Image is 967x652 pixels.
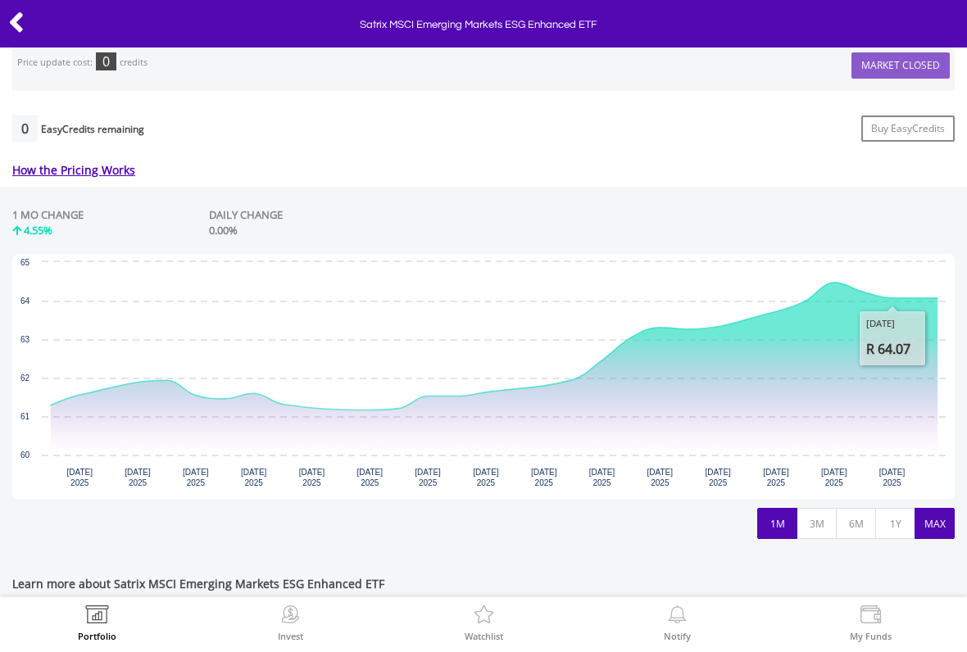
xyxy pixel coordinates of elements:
[20,451,30,460] text: 60
[278,632,303,641] label: Invest
[357,468,384,487] text: [DATE] 2025
[664,632,691,641] label: Notify
[12,115,38,142] div: 0
[797,508,837,539] button: 3M
[12,576,955,604] span: Learn more about Satrix MSCI Emerging Markets ESG Enhanced ETF
[850,605,892,641] a: My Funds
[705,468,731,487] text: [DATE] 2025
[915,508,955,539] button: MAX
[465,632,503,641] label: Watchlist
[850,632,892,641] label: My Funds
[241,468,267,487] text: [DATE] 2025
[858,605,883,628] img: View Funds
[66,468,93,487] text: [DATE] 2025
[96,52,116,70] div: 0
[861,115,955,142] a: Buy EasyCredits
[757,508,797,539] button: 1M
[821,468,847,487] text: [DATE] 2025
[278,605,303,641] a: Invest
[589,468,615,487] text: [DATE] 2025
[20,258,30,267] text: 65
[20,412,30,421] text: 61
[465,605,503,641] a: Watchlist
[12,162,135,178] a: How the Pricing Works
[24,223,52,238] span: 4.55%
[879,468,906,487] text: [DATE] 2025
[120,57,148,69] div: credits
[471,605,497,628] img: Watchlist
[78,632,116,641] label: Portfolio
[875,508,915,539] button: 1Y
[209,223,238,238] span: 0.00%
[836,508,876,539] button: 6M
[12,254,955,500] div: Chart. Highcharts interactive chart.
[20,374,30,383] text: 62
[183,468,209,487] text: [DATE] 2025
[415,468,441,487] text: [DATE] 2025
[851,52,950,79] button: Market Closed
[299,468,325,487] text: [DATE] 2025
[531,468,557,487] text: [DATE] 2025
[647,468,674,487] text: [DATE] 2025
[125,468,151,487] text: [DATE] 2025
[20,297,30,306] text: 64
[84,605,110,628] img: View Portfolio
[278,605,303,628] img: Invest Now
[209,207,445,223] div: DAILY CHANGE
[12,207,84,223] div: 1 MO CHANGE
[41,124,144,138] div: EasyCredits remaining
[473,468,499,487] text: [DATE] 2025
[20,335,30,344] text: 63
[12,254,955,500] svg: Interactive chart
[763,468,789,487] text: [DATE] 2025
[665,605,690,628] img: View Notifications
[78,605,116,641] a: Portfolio
[17,57,93,69] div: Price update cost:
[664,605,691,641] a: Notify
